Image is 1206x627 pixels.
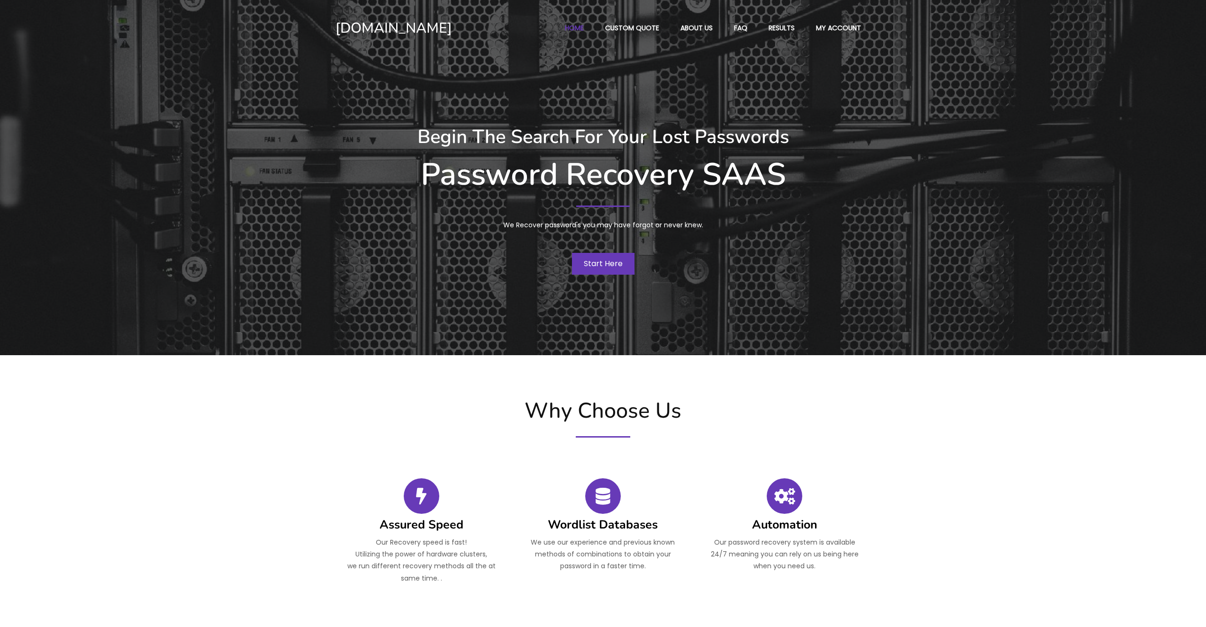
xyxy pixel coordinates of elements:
[759,19,805,37] a: Results
[345,519,498,531] h4: Assured Speed
[769,24,795,32] span: Results
[680,24,713,32] span: About Us
[572,253,635,275] a: Start Here
[426,219,781,231] p: We Recover password's you may have forgot or never knew.
[671,19,723,37] a: About Us
[724,19,757,37] a: FAQ
[806,19,871,37] a: My account
[565,24,584,32] span: Home
[331,398,876,424] h2: Why Choose Us
[336,19,517,37] a: [DOMAIN_NAME]
[526,537,680,573] p: We use our experience and previous known methods of combinations to obtain your password in a fas...
[708,519,861,531] h4: Automation
[526,519,680,531] h4: Wordlist Databases
[734,24,747,32] span: FAQ
[605,24,659,32] span: Custom Quote
[345,537,498,584] p: Our Recovery speed is fast! Utilizing the power of hardware clusters, we run different recovery m...
[595,19,669,37] a: Custom Quote
[816,24,861,32] span: My account
[336,125,871,148] h3: Begin The Search For Your Lost Passwords
[584,258,623,269] span: Start Here
[555,19,594,37] a: Home
[336,156,871,193] h1: Password Recovery SAAS
[708,537,861,573] p: Our password recovery system is available 24/7 meaning you can rely on us being here when you nee...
